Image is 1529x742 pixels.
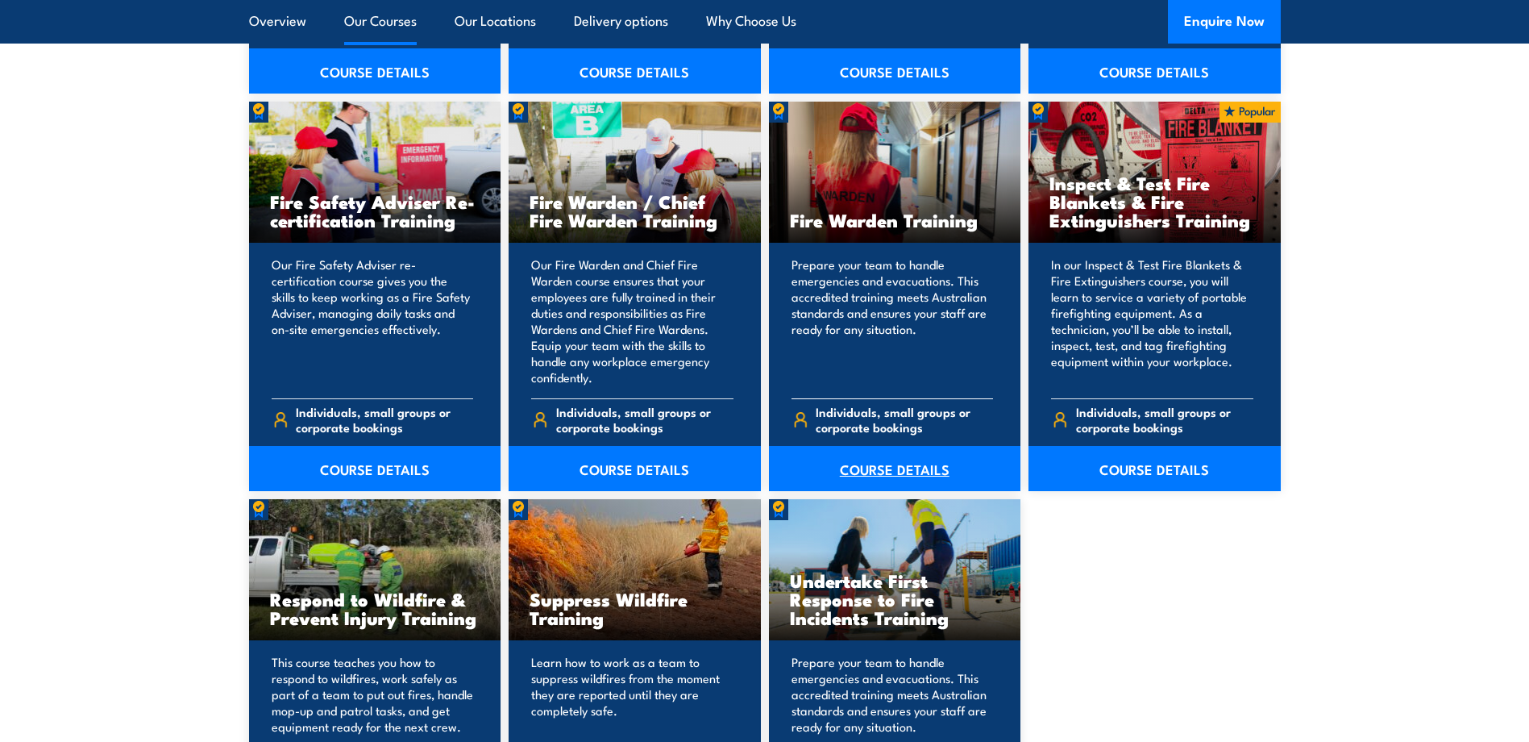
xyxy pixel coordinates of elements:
span: Individuals, small groups or corporate bookings [296,404,473,435]
a: COURSE DETAILS [1028,446,1281,491]
span: Individuals, small groups or corporate bookings [1076,404,1253,435]
span: Individuals, small groups or corporate bookings [816,404,993,435]
p: Our Fire Safety Adviser re-certification course gives you the skills to keep working as a Fire Sa... [272,256,474,386]
a: COURSE DETAILS [509,48,761,94]
h3: Respond to Wildfire & Prevent Injury Training [270,590,480,627]
p: In our Inspect & Test Fire Blankets & Fire Extinguishers course, you will learn to service a vari... [1051,256,1253,386]
a: COURSE DETAILS [509,446,761,491]
a: COURSE DETAILS [249,48,501,94]
a: COURSE DETAILS [769,48,1021,94]
h3: Suppress Wildfire Training [530,590,740,627]
h3: Fire Warden / Chief Fire Warden Training [530,192,740,229]
p: Prepare your team to handle emergencies and evacuations. This accredited training meets Australia... [792,654,994,735]
p: Prepare your team to handle emergencies and evacuations. This accredited training meets Australia... [792,256,994,386]
p: Learn how to work as a team to suppress wildfires from the moment they are reported until they ar... [531,654,733,735]
p: This course teaches you how to respond to wildfires, work safely as part of a team to put out fir... [272,654,474,735]
h3: Inspect & Test Fire Blankets & Fire Extinguishers Training [1049,173,1260,229]
h3: Undertake First Response to Fire Incidents Training [790,571,1000,627]
a: COURSE DETAILS [1028,48,1281,94]
a: COURSE DETAILS [249,446,501,491]
p: Our Fire Warden and Chief Fire Warden course ensures that your employees are fully trained in the... [531,256,733,386]
h3: Fire Safety Adviser Re-certification Training [270,192,480,229]
span: Individuals, small groups or corporate bookings [556,404,733,435]
a: COURSE DETAILS [769,446,1021,491]
h3: Fire Warden Training [790,211,1000,229]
